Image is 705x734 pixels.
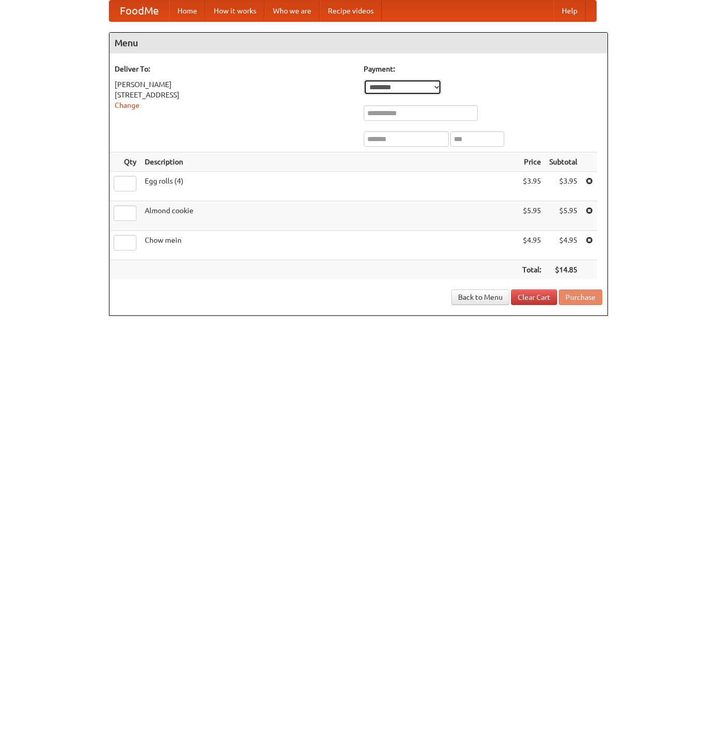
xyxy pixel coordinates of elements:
td: $5.95 [518,201,545,231]
td: $5.95 [545,201,582,231]
th: Description [141,153,518,172]
th: Subtotal [545,153,582,172]
a: Recipe videos [320,1,382,21]
button: Purchase [559,289,602,305]
a: Change [115,101,140,109]
td: Chow mein [141,231,518,260]
td: $4.95 [545,231,582,260]
div: [STREET_ADDRESS] [115,90,353,100]
a: Back to Menu [451,289,509,305]
td: $4.95 [518,231,545,260]
a: Help [554,1,586,21]
a: FoodMe [109,1,169,21]
h5: Deliver To: [115,64,353,74]
a: Clear Cart [511,289,557,305]
th: $14.85 [545,260,582,280]
td: $3.95 [518,172,545,201]
a: How it works [205,1,265,21]
a: Who we are [265,1,320,21]
td: Almond cookie [141,201,518,231]
td: Egg rolls (4) [141,172,518,201]
td: $3.95 [545,172,582,201]
a: Home [169,1,205,21]
div: [PERSON_NAME] [115,79,353,90]
th: Total: [518,260,545,280]
h4: Menu [109,33,607,53]
h5: Payment: [364,64,602,74]
th: Price [518,153,545,172]
th: Qty [109,153,141,172]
